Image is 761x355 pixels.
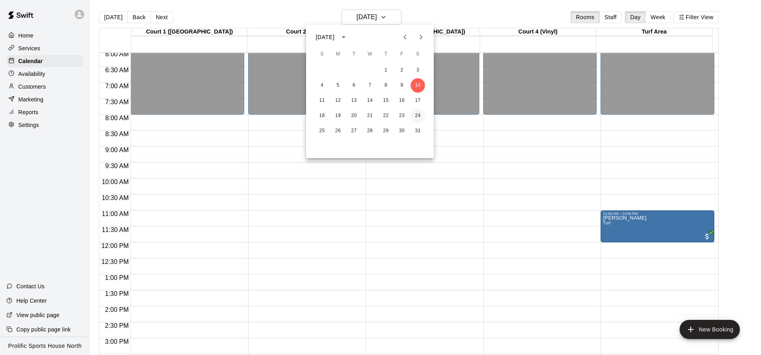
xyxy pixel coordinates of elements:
button: Next month [413,29,429,45]
button: 2 [395,63,409,77]
div: [DATE] [316,33,334,42]
button: calendar view is open, switch to year view [337,30,350,44]
button: 22 [379,109,393,123]
button: 14 [363,93,377,108]
button: 25 [315,124,329,138]
span: Monday [331,46,345,62]
button: 4 [315,78,329,93]
span: Wednesday [363,46,377,62]
button: 7 [363,78,377,93]
button: 11 [315,93,329,108]
button: 26 [331,124,345,138]
button: 30 [395,124,409,138]
span: Saturday [411,46,425,62]
button: 27 [347,124,361,138]
button: 24 [411,109,425,123]
button: 31 [411,124,425,138]
button: 12 [331,93,345,108]
button: 16 [395,93,409,108]
button: 17 [411,93,425,108]
span: Sunday [315,46,329,62]
button: 1 [379,63,393,77]
span: Tuesday [347,46,361,62]
button: 3 [411,63,425,77]
button: 29 [379,124,393,138]
button: 20 [347,109,361,123]
button: 28 [363,124,377,138]
button: 23 [395,109,409,123]
button: 19 [331,109,345,123]
button: 13 [347,93,361,108]
button: 18 [315,109,329,123]
button: 10 [411,78,425,93]
button: 5 [331,78,345,93]
button: 6 [347,78,361,93]
button: 15 [379,93,393,108]
button: 21 [363,109,377,123]
span: Thursday [379,46,393,62]
button: 8 [379,78,393,93]
button: 9 [395,78,409,93]
span: Friday [395,46,409,62]
button: Previous month [397,29,413,45]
